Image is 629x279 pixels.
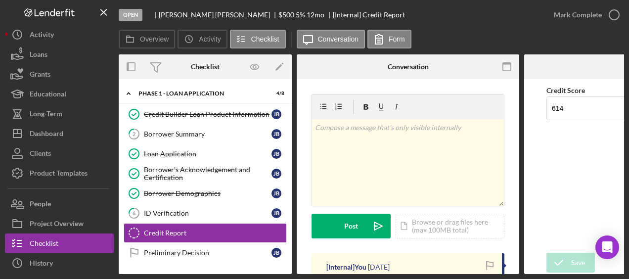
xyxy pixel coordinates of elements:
div: J B [271,188,281,198]
div: Borrower Summary [144,130,271,138]
tspan: 6 [133,210,136,216]
div: [Internal] You [326,263,366,271]
button: Form [367,30,411,48]
a: 2Borrower SummaryJB [124,124,287,144]
button: People [5,194,114,214]
a: Credit Report [124,223,287,243]
button: Conversation [297,30,365,48]
button: Long-Term [5,104,114,124]
div: Checklist [30,233,58,256]
div: Borrower Demographics [144,189,271,197]
button: Educational [5,84,114,104]
button: Post [312,214,391,238]
label: Form [389,35,405,43]
div: J B [271,248,281,258]
div: Borrower's Acknowledgement and Certification [144,166,271,182]
button: Loans [5,45,114,64]
label: Activity [199,35,221,43]
div: History [30,253,53,276]
div: Project Overview [30,214,84,236]
button: Save [546,253,595,273]
div: J B [271,208,281,218]
time: 2025-10-04 00:57 [368,263,390,271]
button: Checklist [230,30,286,48]
div: ID Verification [144,209,271,217]
div: J B [271,149,281,159]
a: Borrower DemographicsJB [124,184,287,203]
div: Loans [30,45,47,67]
div: Preliminary Decision [144,249,271,257]
div: Product Templates [30,163,88,186]
button: Grants [5,64,114,84]
div: Save [571,253,585,273]
label: Checklist [251,35,279,43]
div: Credit Builder Loan Product Information [144,110,271,118]
div: Clients [30,143,51,166]
div: J B [271,129,281,139]
div: Phase 1 - Loan Application [138,91,260,96]
a: 6ID VerificationJB [124,203,287,223]
tspan: 2 [133,131,135,137]
div: 12 mo [307,11,324,19]
div: Dashboard [30,124,63,146]
a: Loan ApplicationJB [124,144,287,164]
div: Activity [30,25,54,47]
div: Conversation [388,63,429,71]
label: Credit Score [546,86,585,94]
button: Project Overview [5,214,114,233]
div: Post [344,214,358,238]
button: Overview [119,30,175,48]
span: $500 [278,10,294,19]
div: Credit Report [144,229,286,237]
label: Overview [140,35,169,43]
div: People [30,194,51,216]
a: Credit Builder Loan Product InformationJB [124,104,287,124]
button: Dashboard [5,124,114,143]
a: Preliminary DecisionJB [124,243,287,263]
button: Checklist [5,233,114,253]
a: Borrower's Acknowledgement and CertificationJB [124,164,287,184]
button: Activity [5,25,114,45]
div: Long-Term [30,104,62,126]
button: History [5,253,114,273]
label: Conversation [318,35,359,43]
div: 5 % [296,11,305,19]
div: Mark Complete [554,5,602,25]
div: Grants [30,64,50,87]
button: Clients [5,143,114,163]
div: Open [119,9,142,21]
div: [PERSON_NAME] [PERSON_NAME] [159,11,278,19]
div: Educational [30,84,66,106]
button: Product Templates [5,163,114,183]
div: J B [271,109,281,119]
div: [Internal] Credit Report [333,11,405,19]
div: Checklist [191,63,220,71]
button: Activity [178,30,227,48]
div: Loan Application [144,150,271,158]
button: Mark Complete [544,5,624,25]
div: J B [271,169,281,179]
div: Open Intercom Messenger [595,235,619,259]
div: 4 / 8 [267,91,284,96]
